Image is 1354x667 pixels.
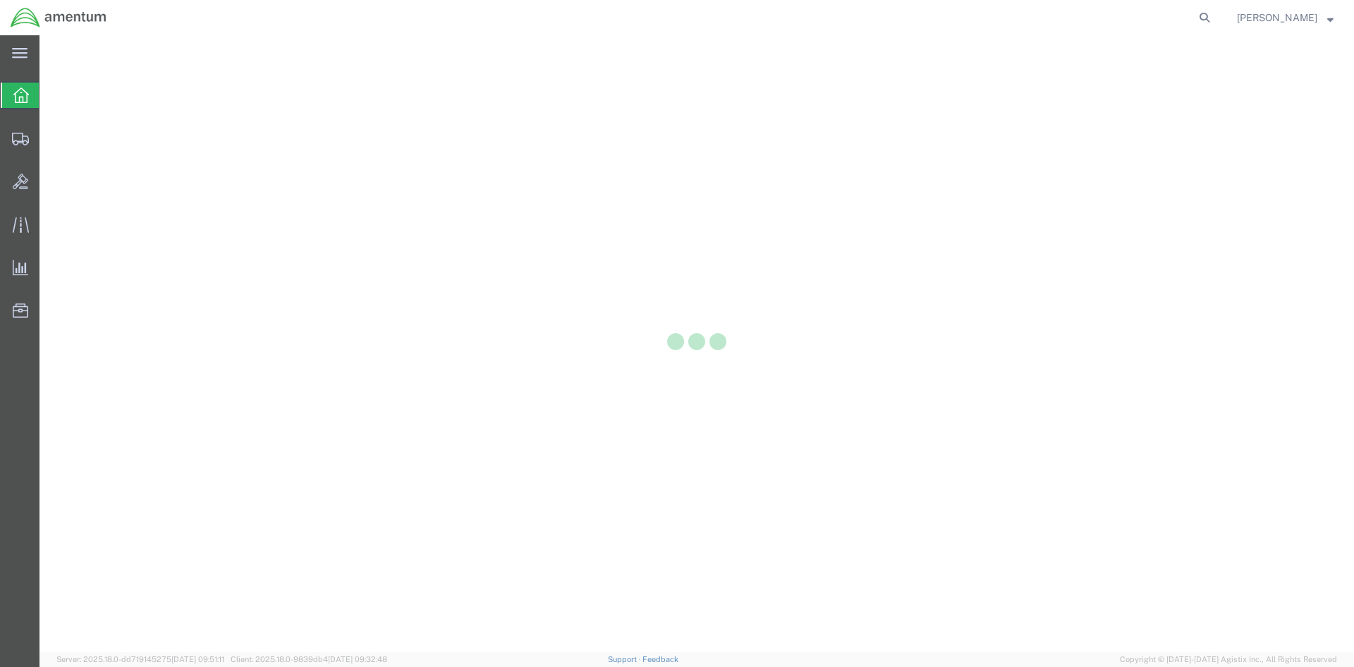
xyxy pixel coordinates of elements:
span: JONATHAN FLORY [1237,10,1317,25]
a: Feedback [642,655,678,663]
span: Client: 2025.18.0-9839db4 [231,655,387,663]
span: [DATE] 09:51:11 [171,655,224,663]
a: Support [608,655,643,663]
img: logo [10,7,107,28]
span: Server: 2025.18.0-dd719145275 [56,655,224,663]
span: [DATE] 09:32:48 [328,655,387,663]
span: Copyright © [DATE]-[DATE] Agistix Inc., All Rights Reserved [1120,654,1337,666]
button: [PERSON_NAME] [1236,9,1334,26]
